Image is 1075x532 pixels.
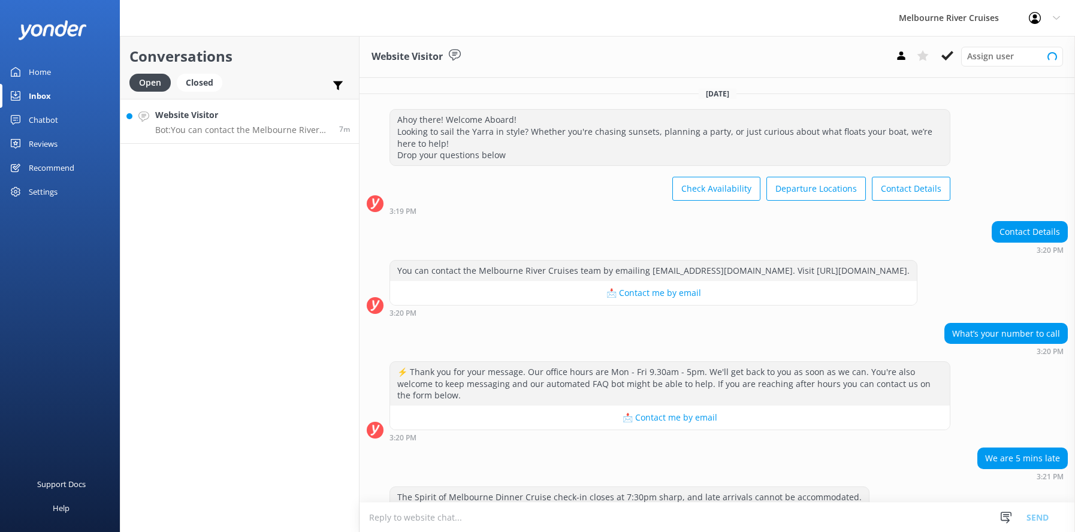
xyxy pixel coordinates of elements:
[155,125,330,135] p: Bot: You can contact the Melbourne River Cruises team by emailing [EMAIL_ADDRESS][DOMAIN_NAME]. V...
[945,324,1067,344] div: What’s your number to call
[672,177,760,201] button: Check Availability
[390,406,950,430] button: 📩 Contact me by email
[29,156,74,180] div: Recommend
[29,108,58,132] div: Chatbot
[992,246,1068,254] div: Aug 25 2025 03:20pm (UTC +10:00) Australia/Sydney
[390,281,917,305] button: 📩 Contact me by email
[29,132,58,156] div: Reviews
[766,177,866,201] button: Departure Locations
[155,108,330,122] h4: Website Visitor
[1037,348,1064,355] strong: 3:20 PM
[37,472,86,496] div: Support Docs
[872,177,950,201] button: Contact Details
[961,47,1063,66] div: Assign User
[339,124,350,134] span: Aug 25 2025 03:20pm (UTC +10:00) Australia/Sydney
[699,89,736,99] span: [DATE]
[29,84,51,108] div: Inbox
[18,20,87,40] img: yonder-white-logo.png
[390,261,917,281] div: You can contact the Melbourne River Cruises team by emailing [EMAIL_ADDRESS][DOMAIN_NAME]. Visit ...
[389,433,950,442] div: Aug 25 2025 03:20pm (UTC +10:00) Australia/Sydney
[129,75,177,89] a: Open
[129,74,171,92] div: Open
[978,448,1067,468] div: We are 5 mins late
[390,487,869,507] div: The Spirit of Melbourne Dinner Cruise check-in closes at 7:30pm sharp, and late arrivals cannot b...
[129,45,350,68] h2: Conversations
[389,434,416,442] strong: 3:20 PM
[389,207,950,215] div: Aug 25 2025 03:19pm (UTC +10:00) Australia/Sydney
[29,180,58,204] div: Settings
[29,60,51,84] div: Home
[53,496,70,520] div: Help
[390,110,950,165] div: Ahoy there! Welcome Aboard! Looking to sail the Yarra in style? Whether you're chasing sunsets, p...
[992,222,1067,242] div: Contact Details
[177,75,228,89] a: Closed
[389,310,416,317] strong: 3:20 PM
[1037,473,1064,480] strong: 3:21 PM
[389,309,917,317] div: Aug 25 2025 03:20pm (UTC +10:00) Australia/Sydney
[1037,247,1064,254] strong: 3:20 PM
[977,472,1068,480] div: Aug 25 2025 03:21pm (UTC +10:00) Australia/Sydney
[967,50,1014,63] span: Assign user
[372,49,443,65] h3: Website Visitor
[389,208,416,215] strong: 3:19 PM
[177,74,222,92] div: Closed
[120,99,359,144] a: Website VisitorBot:You can contact the Melbourne River Cruises team by emailing [EMAIL_ADDRESS][D...
[944,347,1068,355] div: Aug 25 2025 03:20pm (UTC +10:00) Australia/Sydney
[390,362,950,406] div: ⚡ Thank you for your message. Our office hours are Mon - Fri 9.30am - 5pm. We'll get back to you ...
